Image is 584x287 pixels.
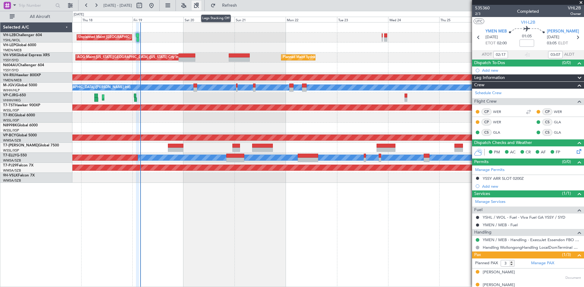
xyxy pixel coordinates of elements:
span: M-JGVJ [3,84,16,87]
span: Crew [474,82,485,89]
span: VH-LEP [3,43,16,47]
div: CP [481,119,492,125]
span: (0/0) [562,60,571,66]
div: Wed 24 [388,17,439,22]
a: VP-CJRG-650 [3,94,26,97]
a: N604AUChallenger 604 [3,63,44,67]
a: YSSY/SYD [3,68,19,73]
span: FP [556,149,560,155]
div: Tue 23 [337,17,388,22]
div: Planned Maint Sydney ([PERSON_NAME] Intl) [283,53,353,62]
span: Dispatch Checks and Weather [474,139,532,146]
div: Legs Stacking Off [201,15,231,22]
span: Flight Crew [474,98,497,105]
a: YMEN/MEB [3,48,22,53]
span: All Aircraft [16,15,64,19]
a: YSHL/WOL [3,38,20,43]
span: [PERSON_NAME] [547,29,579,35]
div: AOG Maint [US_STATE][GEOGRAPHIC_DATA] ([US_STATE] City Intl) [77,53,181,62]
span: Dispatch To-Dos [474,60,505,67]
a: WER [493,109,507,114]
span: Pax [474,251,481,258]
span: ELDT [558,40,568,46]
span: ETOT [485,40,495,46]
div: Fri 19 [132,17,183,22]
span: (1/3) [562,251,571,258]
span: 02:00 [497,40,507,46]
div: Mon 22 [286,17,337,22]
span: VP-BCY [3,134,16,137]
a: VH-VSKGlobal Express XRS [3,53,50,57]
span: [DATE] [485,34,498,40]
button: All Aircraft [7,12,66,22]
a: VH-L2BChallenger 604 [3,33,42,37]
span: VH-VSK [3,53,16,57]
span: VP-CJR [3,94,16,97]
span: T7-TST [3,104,15,107]
span: N8998K [3,124,17,127]
a: WIHH/HLP [3,88,20,93]
div: Completed [517,8,539,15]
div: Thu 25 [439,17,490,22]
input: --:-- [548,51,563,58]
a: GLA [554,130,568,135]
div: [PERSON_NAME][GEOGRAPHIC_DATA] ([PERSON_NAME] Intl) [32,83,130,92]
span: VH-L2B [3,33,16,37]
div: Add new [482,68,581,73]
a: YSSY/SYD [3,58,19,63]
span: Refresh [217,3,242,8]
span: [DATE] - [DATE] [103,3,132,8]
a: WMSA/SZB [3,178,21,183]
span: (0/0) [562,159,571,165]
span: VHL2B [568,5,581,11]
span: AF [541,149,546,155]
div: Add new [482,184,581,189]
a: M-JGVJGlobal 5000 [3,84,37,87]
span: VH-L2B [521,19,535,26]
div: Thu 18 [81,17,132,22]
span: 9H-VSLK [3,174,18,177]
a: WSSL/XSP [3,128,19,133]
a: WSSL/XSP [3,118,19,123]
span: ALDT [564,52,574,58]
a: T7-PJ29Falcon 7X [3,164,33,167]
a: GLA [554,119,568,125]
a: N8998KGlobal 6000 [3,124,38,127]
div: [DATE] [74,12,84,17]
span: Leg Information [474,74,505,81]
a: WER [493,119,507,125]
div: CS [542,119,552,125]
div: [PERSON_NAME] [483,269,515,275]
a: WMSA/SZB [3,138,21,143]
span: Document [565,275,581,281]
span: 2/3 [475,11,490,16]
a: T7-[PERSON_NAME]Global 7500 [3,144,59,147]
a: VHHH/HKG [3,98,21,103]
a: Schedule Crew [475,90,502,96]
a: YMEN / MEB - Fuel [483,222,518,227]
span: T7-PJ29 [3,164,17,167]
span: T7-[PERSON_NAME] [3,144,38,147]
a: VP-BCYGlobal 5000 [3,134,37,137]
a: WSSL/XSP [3,108,19,113]
div: CP [481,108,492,115]
input: --:-- [493,51,508,58]
a: Manage Services [475,199,506,205]
span: Owner [568,11,581,16]
a: WER [554,109,568,114]
span: Permits [474,159,488,166]
a: T7-ELLYG-550 [3,154,27,157]
a: WMSA/SZB [3,168,21,173]
a: YSHL / WOL - Fuel - Viva Fuel GA YSSY / SYD [483,215,565,220]
span: VH-RIU [3,73,16,77]
a: 9H-VSLKFalcon 7X [3,174,35,177]
span: 535360 [475,5,490,11]
span: (1/1) [562,190,571,196]
a: VH-RIUHawker 800XP [3,73,41,77]
div: CP [542,108,552,115]
a: GLA [493,130,507,135]
span: YMEN MEB [485,29,507,35]
button: UTC [474,19,484,24]
div: CS [481,129,492,136]
span: Services [474,190,490,197]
